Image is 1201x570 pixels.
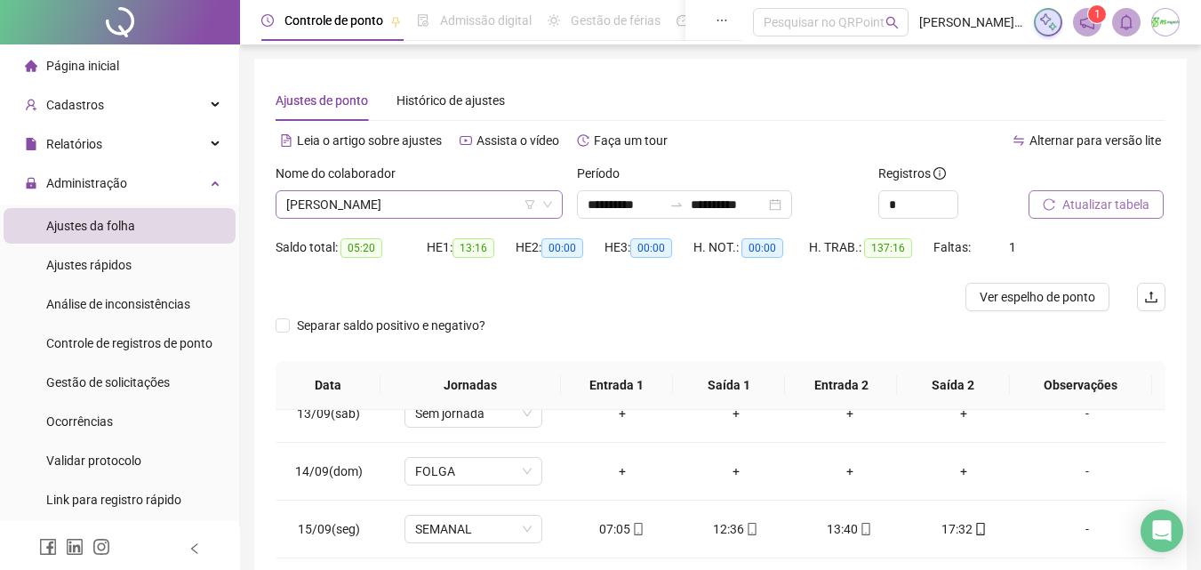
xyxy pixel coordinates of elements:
[1035,404,1140,423] div: -
[284,13,383,28] span: Controle de ponto
[669,197,684,212] span: to
[46,59,119,73] span: Página inicial
[858,523,872,535] span: mobile
[1035,462,1140,481] div: -
[440,13,532,28] span: Admissão digital
[677,14,689,27] span: dashboard
[809,237,933,258] div: H. TRAB.:
[39,538,57,556] span: facebook
[580,519,665,539] div: 07:05
[919,12,1023,32] span: [PERSON_NAME] - RS ENGENHARIA
[693,462,779,481] div: +
[276,361,380,410] th: Data
[716,14,728,27] span: ellipsis
[594,133,668,148] span: Faça um tour
[878,164,946,183] span: Registros
[297,133,442,148] span: Leia o artigo sobre ajustes
[630,523,645,535] span: mobile
[46,336,212,350] span: Controle de registros de ponto
[630,238,672,258] span: 00:00
[297,406,360,421] span: 13/09(sáb)
[276,93,368,108] span: Ajustes de ponto
[46,98,104,112] span: Cadastros
[516,237,605,258] div: HE 2:
[1035,519,1140,539] div: -
[1088,5,1106,23] sup: 1
[605,237,693,258] div: HE 3:
[580,404,665,423] div: +
[46,137,102,151] span: Relatórios
[290,316,492,335] span: Separar saldo positivo e negativo?
[380,361,561,410] th: Jornadas
[286,191,552,218] span: OTAVIO LUIZ MARTINS GONÇALVES AVELINO
[1043,198,1055,211] span: reload
[921,462,1006,481] div: +
[276,237,427,258] div: Saldo total:
[261,14,274,27] span: clock-circle
[807,519,893,539] div: 13:40
[577,164,631,183] label: Período
[864,238,912,258] span: 137:16
[693,237,809,258] div: H. NOT.:
[417,14,429,27] span: file-done
[980,287,1095,307] span: Ver espelho de ponto
[1024,375,1138,395] span: Observações
[933,240,973,254] span: Faltas:
[1029,133,1161,148] span: Alternar para versão lite
[571,13,661,28] span: Gestão de férias
[541,238,583,258] span: 00:00
[1013,134,1025,147] span: swap
[1141,510,1183,552] div: Open Intercom Messenger
[396,93,505,108] span: Histórico de ajustes
[276,164,407,183] label: Nome do colaborador
[46,454,141,468] span: Validar protocolo
[524,199,535,210] span: filter
[295,464,363,478] span: 14/09(dom)
[46,176,127,190] span: Administração
[1144,290,1158,304] span: upload
[452,238,494,258] span: 13:16
[1152,9,1179,36] img: 29220
[580,462,665,481] div: +
[673,361,785,410] th: Saída 1
[46,219,135,233] span: Ajustes da folha
[1094,8,1101,20] span: 1
[965,283,1109,311] button: Ver espelho de ponto
[46,414,113,429] span: Ocorrências
[1029,190,1164,219] button: Atualizar tabela
[693,519,779,539] div: 12:36
[1038,12,1058,32] img: sparkle-icon.fc2bf0ac1784a2077858766a79e2daf3.svg
[807,404,893,423] div: +
[46,493,181,507] span: Link para registro rápido
[577,134,589,147] span: history
[921,519,1006,539] div: 17:32
[1118,14,1134,30] span: bell
[46,258,132,272] span: Ajustes rápidos
[427,237,516,258] div: HE 1:
[744,523,758,535] span: mobile
[921,404,1006,423] div: +
[1062,195,1149,214] span: Atualizar tabela
[561,361,673,410] th: Entrada 1
[973,523,987,535] span: mobile
[66,538,84,556] span: linkedin
[92,538,110,556] span: instagram
[415,516,532,542] span: SEMANAL
[340,238,382,258] span: 05:20
[298,522,360,536] span: 15/09(seg)
[25,99,37,111] span: user-add
[460,134,472,147] span: youtube
[1010,361,1152,410] th: Observações
[46,297,190,311] span: Análise de inconsistências
[25,60,37,72] span: home
[280,134,292,147] span: file-text
[1079,14,1095,30] span: notification
[933,167,946,180] span: info-circle
[415,400,532,427] span: Sem jornada
[390,16,401,27] span: pushpin
[25,138,37,150] span: file
[188,542,201,555] span: left
[693,404,779,423] div: +
[669,197,684,212] span: swap-right
[476,133,559,148] span: Assista o vídeo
